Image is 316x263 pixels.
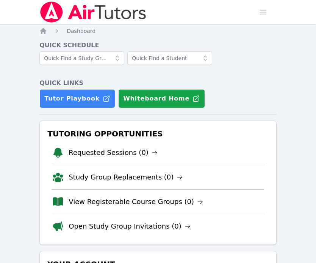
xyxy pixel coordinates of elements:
[127,51,212,65] input: Quick Find a Student
[69,196,203,207] a: View Registerable Course Groups (0)
[67,27,95,35] a: Dashboard
[39,2,147,23] img: Air Tutors
[69,221,191,232] a: Open Study Group Invitations (0)
[39,27,277,35] nav: Breadcrumb
[69,147,158,158] a: Requested Sessions (0)
[39,51,124,65] input: Quick Find a Study Group
[69,172,183,183] a: Study Group Replacements (0)
[39,79,277,88] h4: Quick Links
[39,89,115,108] a: Tutor Playbook
[118,89,205,108] button: Whiteboard Home
[46,127,270,141] h3: Tutoring Opportunities
[67,28,95,34] span: Dashboard
[39,41,277,50] h4: Quick Schedule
